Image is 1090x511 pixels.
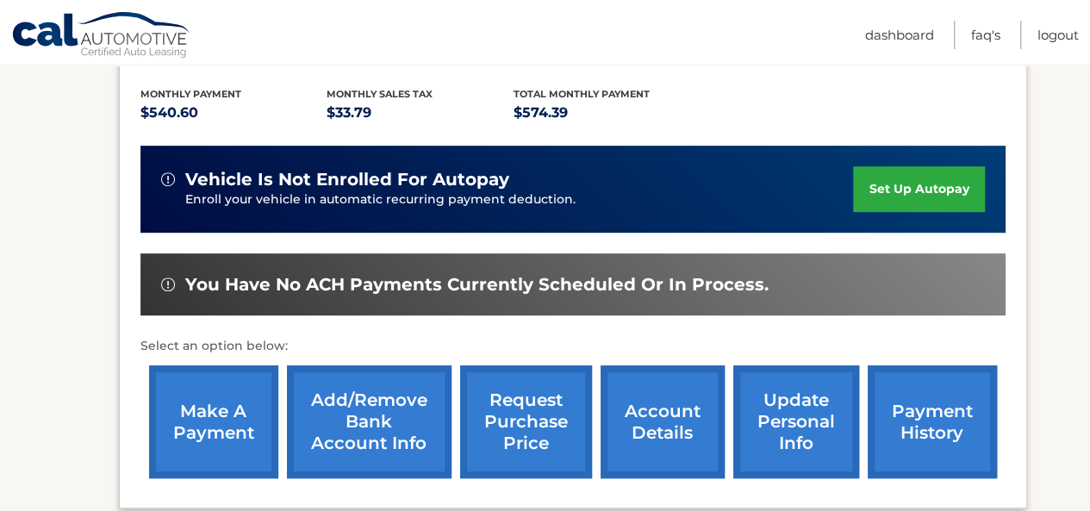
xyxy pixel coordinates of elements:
[161,172,175,186] img: alert-white.svg
[140,101,327,125] p: $540.60
[11,11,192,61] a: Cal Automotive
[868,365,997,478] a: payment history
[733,365,859,478] a: update personal info
[1037,21,1079,49] a: Logout
[514,101,701,125] p: $574.39
[140,336,1006,357] p: Select an option below:
[140,88,241,100] span: Monthly Payment
[287,365,452,478] a: Add/Remove bank account info
[514,88,650,100] span: Total Monthly Payment
[853,166,984,212] a: set up autopay
[865,21,934,49] a: Dashboard
[971,21,1000,49] a: FAQ's
[185,274,769,296] span: You have no ACH payments currently scheduled or in process.
[149,365,278,478] a: make a payment
[185,190,854,209] p: Enroll your vehicle in automatic recurring payment deduction.
[327,88,433,100] span: Monthly sales Tax
[601,365,725,478] a: account details
[327,101,514,125] p: $33.79
[185,169,509,190] span: vehicle is not enrolled for autopay
[161,277,175,291] img: alert-white.svg
[460,365,592,478] a: request purchase price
